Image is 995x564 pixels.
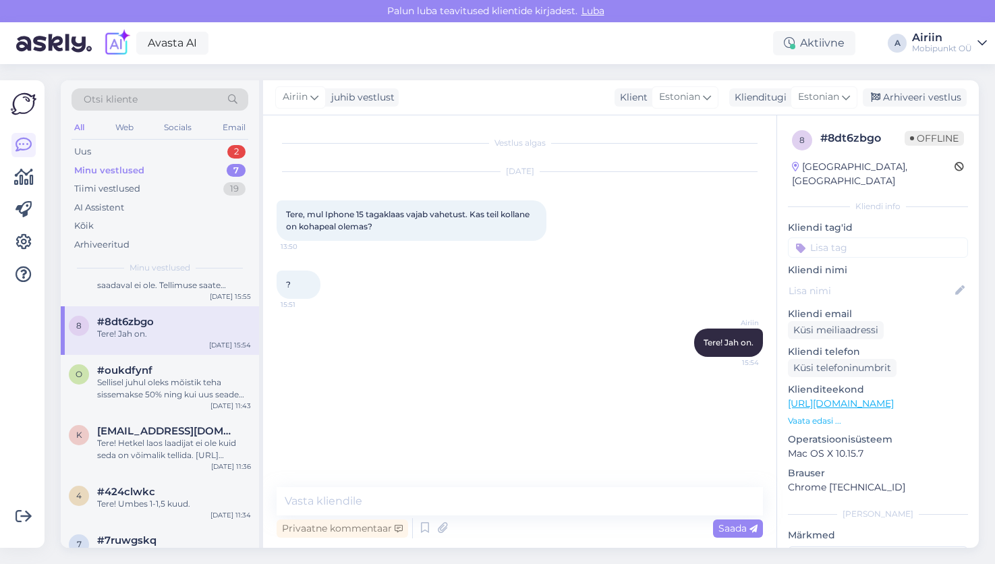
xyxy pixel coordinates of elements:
div: Kahjuks mitte. [97,546,251,559]
span: kulgver@gmail.com [97,425,237,437]
div: Küsi meiliaadressi [788,321,884,339]
div: Minu vestlused [74,164,144,177]
a: Avasta AI [136,32,208,55]
div: [DATE] [277,165,763,177]
div: [DATE] 11:43 [210,401,251,411]
p: Vaata edasi ... [788,415,968,427]
span: o [76,369,82,379]
div: Privaatne kommentaar [277,519,408,538]
span: 7 [77,539,82,549]
p: Kliendi nimi [788,263,968,277]
span: 8 [76,320,82,331]
div: 19 [223,182,246,196]
div: 7 [227,164,246,177]
div: [DATE] 15:54 [209,340,251,350]
div: Tere! Hetkel laos laadijat ei ole kuid seda on võimalik tellida. [URL][DOMAIN_NAME] [97,437,251,461]
div: Vestlus algas [277,137,763,149]
span: #oukdfynf [97,364,152,376]
span: Estonian [659,90,700,105]
div: [DATE] 11:36 [211,461,251,472]
span: 15:54 [708,358,759,368]
span: Saada [718,522,758,534]
div: Airiin [912,32,972,43]
span: Estonian [798,90,839,105]
div: Web [113,119,136,136]
img: explore-ai [103,29,131,57]
span: Airiin [708,318,759,328]
p: Kliendi email [788,307,968,321]
div: Socials [161,119,194,136]
div: Tiimi vestlused [74,182,140,196]
span: Airiin [283,90,308,105]
p: Märkmed [788,528,968,542]
p: Kliendi tag'id [788,221,968,235]
span: #8dt6zbgo [97,316,154,328]
div: Arhiveeri vestlus [863,88,967,107]
a: AiriinMobipunkt OÜ [912,32,987,54]
span: Otsi kliente [84,92,138,107]
div: Aktiivne [773,31,855,55]
input: Lisa tag [788,237,968,258]
span: #7ruwgskq [97,534,157,546]
div: [DATE] 11:34 [210,510,251,520]
span: Luba [577,5,608,17]
img: Askly Logo [11,91,36,117]
p: Brauser [788,466,968,480]
span: k [76,430,82,440]
span: 4 [76,490,82,501]
div: Tere! Umbes 1-1,5 kuud. [97,498,251,510]
p: Chrome [TECHNICAL_ID] [788,480,968,495]
div: # 8dt6zbgo [820,130,905,146]
div: Kõik [74,219,94,233]
div: 2 [227,145,246,159]
div: Klient [615,90,648,105]
span: #424clwkc [97,486,155,498]
span: 15:51 [281,300,331,310]
p: Kliendi telefon [788,345,968,359]
span: 13:50 [281,242,331,252]
div: Arhiveeritud [74,238,130,252]
div: juhib vestlust [326,90,395,105]
a: [URL][DOMAIN_NAME] [788,397,894,410]
div: Mobipunkt OÜ [912,43,972,54]
div: [DATE] 15:55 [210,291,251,302]
div: All [72,119,87,136]
span: Tere, mul Iphone 15 tagaklaas vajab vahetust. Kas teil kollane on kohapeal olemas? [286,209,532,231]
div: AI Assistent [74,201,124,215]
input: Lisa nimi [789,283,953,298]
p: Mac OS X 10.15.7 [788,447,968,461]
div: [GEOGRAPHIC_DATA], [GEOGRAPHIC_DATA] [792,160,955,188]
div: Kliendi info [788,200,968,213]
div: Tere! Jah on. [97,328,251,340]
div: Uus [74,145,91,159]
p: Operatsioonisüsteem [788,432,968,447]
span: ? [286,279,291,289]
span: 8 [799,135,805,145]
p: Klienditeekond [788,383,968,397]
div: Klienditugi [729,90,787,105]
div: Email [220,119,248,136]
div: Sellisel juhul oleks mõistik teha sissemakse 50% ning kui uus seade saabub siis saate vanaga meie... [97,376,251,401]
span: Minu vestlused [130,262,190,274]
div: A [888,34,907,53]
div: Küsi telefoninumbrit [788,359,897,377]
span: Tere! Jah on. [704,337,754,347]
div: [PERSON_NAME] [788,508,968,520]
span: Offline [905,131,964,146]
